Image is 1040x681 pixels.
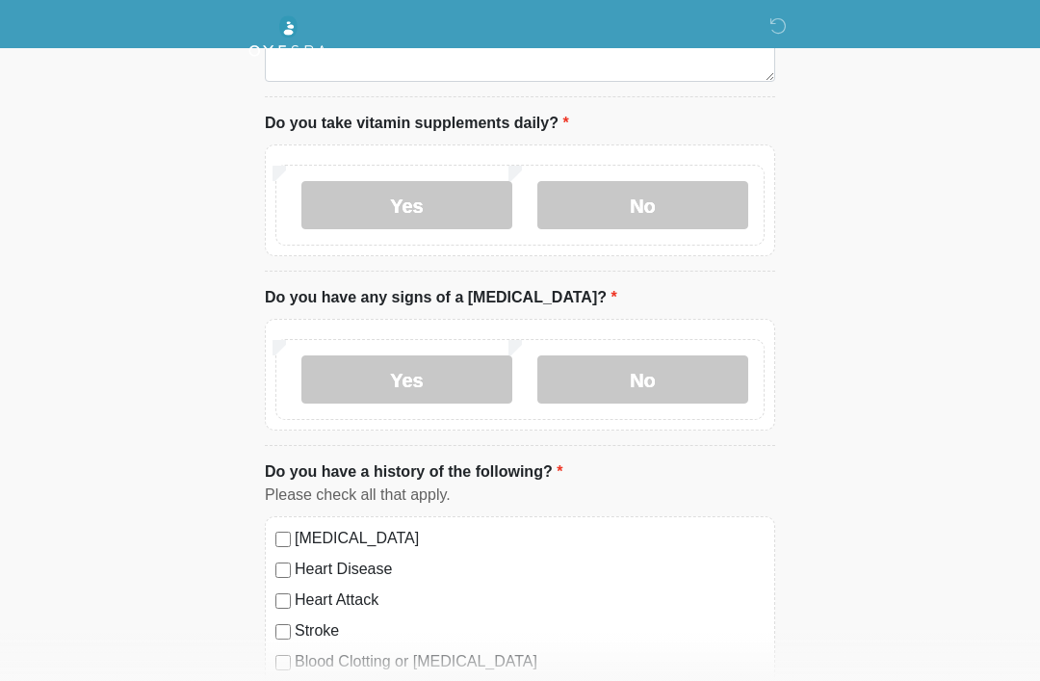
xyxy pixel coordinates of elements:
label: Yes [301,181,512,229]
label: No [537,181,748,229]
label: Stroke [295,619,765,642]
label: Yes [301,355,512,404]
input: Heart Disease [275,563,291,578]
label: Blood Clotting or [MEDICAL_DATA] [295,650,765,673]
label: [MEDICAL_DATA] [295,527,765,550]
label: No [537,355,748,404]
label: Do you take vitamin supplements daily? [265,112,569,135]
input: Heart Attack [275,593,291,609]
img: Oyespa Logo [246,14,330,68]
label: Heart Attack [295,589,765,612]
input: [MEDICAL_DATA] [275,532,291,547]
input: Stroke [275,624,291,640]
div: Please check all that apply. [265,484,775,507]
label: Do you have any signs of a [MEDICAL_DATA]? [265,286,617,309]
label: Do you have a history of the following? [265,460,562,484]
input: Blood Clotting or [MEDICAL_DATA] [275,655,291,670]
label: Heart Disease [295,558,765,581]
